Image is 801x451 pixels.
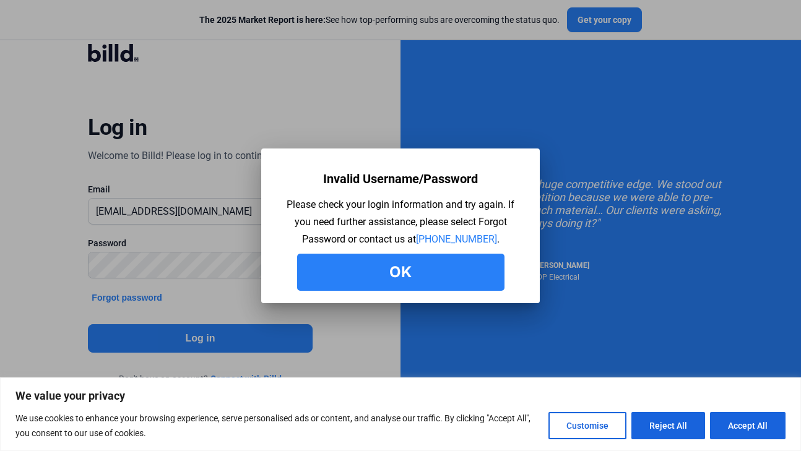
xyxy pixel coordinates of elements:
div: Invalid Username/Password [323,167,478,191]
div: Please check your login information and try again. If you need further assistance, please select ... [280,196,521,248]
button: Accept All [710,412,786,439]
p: We use cookies to enhance your browsing experience, serve personalised ads or content, and analys... [15,411,539,440]
p: We value your privacy [15,389,786,403]
button: Ok [297,254,504,291]
button: Customise [548,412,626,439]
button: Reject All [631,412,705,439]
a: [PHONE_NUMBER] [416,233,497,245]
